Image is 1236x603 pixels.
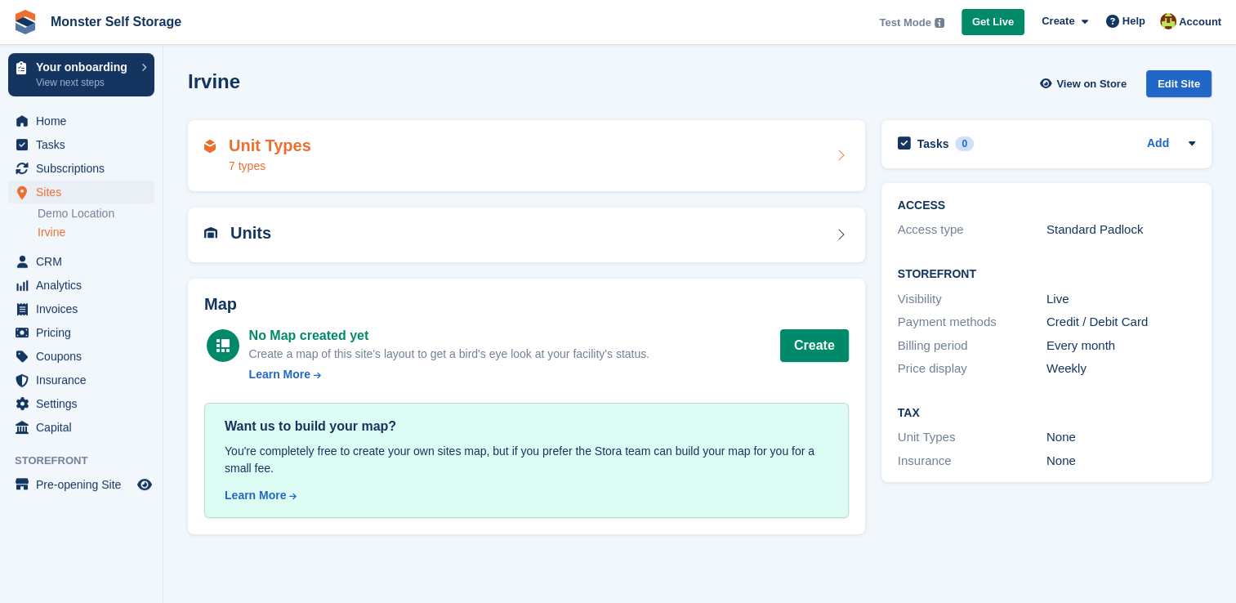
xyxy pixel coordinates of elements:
[8,274,154,297] a: menu
[1179,14,1221,30] span: Account
[8,392,154,415] a: menu
[36,416,134,439] span: Capital
[8,416,154,439] a: menu
[1146,70,1211,104] a: Edit Site
[225,443,828,477] div: You're completely free to create your own sites map, but if you prefer the Stora team can build y...
[204,295,849,314] h2: Map
[36,321,134,344] span: Pricing
[204,227,217,239] img: unit-icn-7be61d7bf1b0ce9d3e12c5938cc71ed9869f7b940bace4675aadf7bd6d80202e.svg
[36,297,134,320] span: Invoices
[1046,337,1195,355] div: Every month
[249,326,649,346] div: No Map created yet
[249,366,649,383] a: Learn More
[36,157,134,180] span: Subscriptions
[8,53,154,96] a: Your onboarding View next steps
[935,18,944,28] img: icon-info-grey-7440780725fd019a000dd9b08b2336e03edf1995a4989e88bcd33f0948082b44.svg
[36,274,134,297] span: Analytics
[204,140,216,153] img: unit-type-icn-2b2737a686de81e16bb02015468b77c625bbabd49415b5ef34ead5e3b44a266d.svg
[898,360,1046,378] div: Price display
[1056,76,1127,92] span: View on Store
[1046,221,1195,239] div: Standard Padlock
[229,158,311,175] div: 7 types
[972,14,1014,30] span: Get Live
[780,329,849,362] button: Create
[36,109,134,132] span: Home
[8,473,154,496] a: menu
[8,181,154,203] a: menu
[44,8,188,35] a: Monster Self Storage
[36,61,133,73] p: Your onboarding
[8,109,154,132] a: menu
[36,392,134,415] span: Settings
[188,70,240,92] h2: Irvine
[249,346,649,363] div: Create a map of this site's layout to get a bird's eye look at your facility's status.
[8,250,154,273] a: menu
[8,133,154,156] a: menu
[1046,313,1195,332] div: Credit / Debit Card
[36,181,134,203] span: Sites
[230,224,271,243] h2: Units
[188,120,865,192] a: Unit Types 7 types
[898,221,1046,239] div: Access type
[36,345,134,368] span: Coupons
[962,9,1024,36] a: Get Live
[1147,135,1169,154] a: Add
[1046,452,1195,471] div: None
[36,75,133,90] p: View next steps
[1046,428,1195,447] div: None
[1146,70,1211,97] div: Edit Site
[36,473,134,496] span: Pre-opening Site
[216,339,230,352] img: map-icn-white-8b231986280072e83805622d3debb4903e2986e43859118e7b4002611c8ef794.svg
[135,475,154,494] a: Preview store
[36,250,134,273] span: CRM
[8,345,154,368] a: menu
[36,368,134,391] span: Insurance
[249,366,310,383] div: Learn More
[879,15,930,31] span: Test Mode
[917,136,949,151] h2: Tasks
[898,199,1195,212] h2: ACCESS
[1046,360,1195,378] div: Weekly
[225,417,828,436] div: Want us to build your map?
[898,290,1046,309] div: Visibility
[15,453,163,469] span: Storefront
[1037,70,1133,97] a: View on Store
[898,313,1046,332] div: Payment methods
[225,487,828,504] a: Learn More
[1046,290,1195,309] div: Live
[1122,13,1145,29] span: Help
[225,487,286,504] div: Learn More
[898,452,1046,471] div: Insurance
[1042,13,1074,29] span: Create
[8,157,154,180] a: menu
[38,225,154,240] a: Irvine
[8,297,154,320] a: menu
[8,321,154,344] a: menu
[13,10,38,34] img: stora-icon-8386f47178a22dfd0bd8f6a31ec36ba5ce8667c1dd55bd0f319d3a0aa187defe.svg
[38,206,154,221] a: Demo Location
[188,208,865,262] a: Units
[229,136,311,155] h2: Unit Types
[898,428,1046,447] div: Unit Types
[1160,13,1176,29] img: Kurun Sangha
[36,133,134,156] span: Tasks
[898,337,1046,355] div: Billing period
[898,407,1195,420] h2: Tax
[955,136,974,151] div: 0
[898,268,1195,281] h2: Storefront
[8,368,154,391] a: menu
